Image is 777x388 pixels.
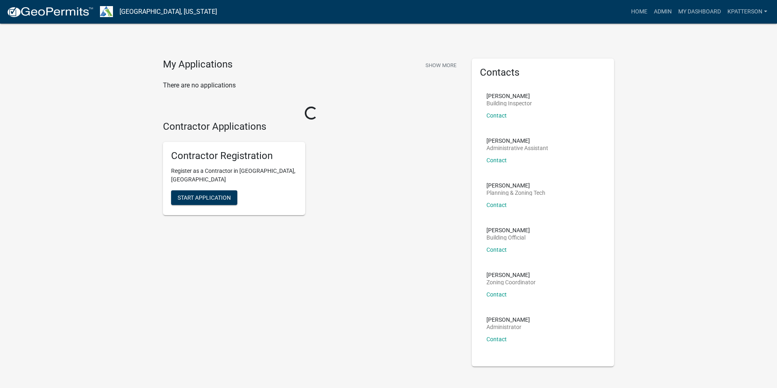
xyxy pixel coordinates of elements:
h4: My Applications [163,59,232,71]
p: [PERSON_NAME] [486,93,532,99]
h5: Contractor Registration [171,150,297,162]
p: [PERSON_NAME] [486,227,530,233]
p: [PERSON_NAME] [486,272,536,278]
button: Start Application [171,190,237,205]
a: Admin [651,4,675,20]
a: Contact [486,202,507,208]
a: Contact [486,157,507,163]
p: Building Official [486,235,530,240]
p: Zoning Coordinator [486,279,536,285]
a: Contact [486,291,507,298]
p: [PERSON_NAME] [486,317,530,323]
a: Contact [486,246,507,253]
h4: Contractor Applications [163,121,460,133]
a: [GEOGRAPHIC_DATA], [US_STATE] [119,5,217,19]
a: Home [628,4,651,20]
button: Show More [422,59,460,72]
p: [PERSON_NAME] [486,183,545,188]
p: Administrative Assistant [486,145,548,151]
h5: Contacts [480,67,606,78]
p: Building Inspector [486,100,532,106]
a: KPATTERSON [724,4,770,20]
p: Planning & Zoning Tech [486,190,545,196]
a: Contact [486,336,507,342]
wm-workflow-list-section: Contractor Applications [163,121,460,222]
p: There are no applications [163,81,460,90]
p: [PERSON_NAME] [486,138,548,144]
span: Start Application [178,194,231,201]
p: Register as a Contractor in [GEOGRAPHIC_DATA], [GEOGRAPHIC_DATA] [171,167,297,184]
a: Contact [486,112,507,119]
a: My Dashboard [675,4,724,20]
p: Administrator [486,324,530,330]
img: Troup County, Georgia [100,6,113,17]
